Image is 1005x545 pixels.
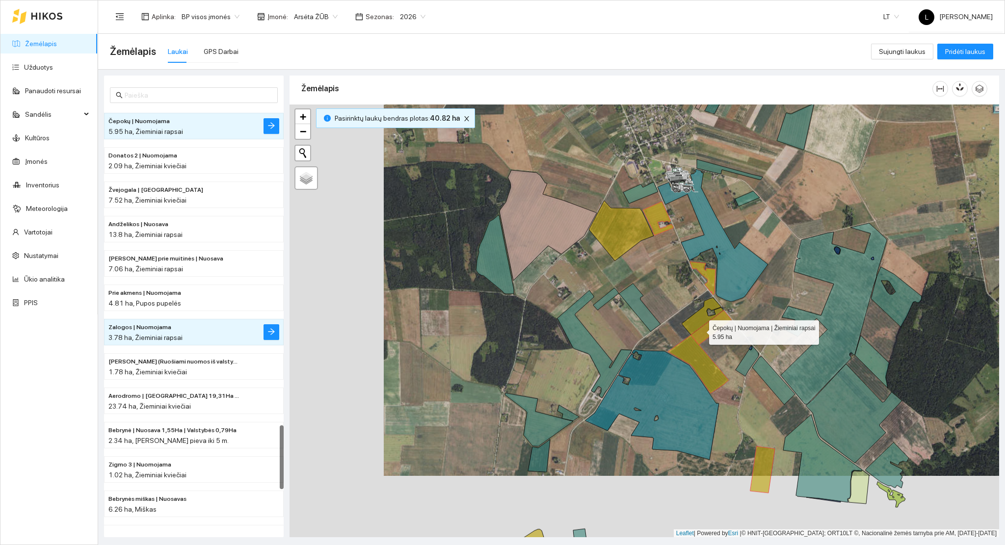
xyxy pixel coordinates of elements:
[294,9,338,24] span: Arsėta ŽŪB
[300,110,306,123] span: +
[110,7,130,26] button: menu-fold
[883,9,899,24] span: LT
[108,185,203,195] span: Žvejogala | Nuosava
[676,530,694,537] a: Leaflet
[110,44,156,59] span: Žemėlapis
[295,109,310,124] a: Zoom in
[264,324,279,340] button: arrow-right
[461,113,473,125] button: close
[400,9,425,24] span: 2026
[871,48,933,55] a: Sujungti laukus
[24,275,65,283] a: Ūkio analitika
[108,265,183,273] span: 7.06 ha, Žieminiai rapsai
[366,11,394,22] span: Sezonas :
[108,334,183,341] span: 3.78 ha, Žieminiai rapsai
[264,118,279,134] button: arrow-right
[728,530,739,537] a: Esri
[25,40,57,48] a: Žemėlapis
[108,151,177,160] span: Donatos 2 | Nuomojama
[108,117,170,126] span: Čepokų | Nuomojama
[24,252,58,260] a: Nustatymai
[937,44,993,59] button: Pridėti laukus
[108,426,237,435] span: Bebrynė | Nuosava 1,55Ha | Valstybės 0,79Ha
[945,46,985,57] span: Pridėti laukus
[335,113,460,124] span: Pasirinktų laukų bendras plotas :
[168,46,188,57] div: Laukai
[108,494,186,504] span: Bebrynės miškas | Nuosavas
[267,328,275,337] span: arrow-right
[108,162,186,170] span: 2.09 ha, Žieminiai kviečiai
[879,46,926,57] span: Sujungti laukus
[108,460,171,469] span: Zigmo 3 | Nuomojama
[295,124,310,139] a: Zoom out
[182,9,239,24] span: BP visos įmonės
[108,299,181,307] span: 4.81 ha, Pupos pupelės
[204,46,238,57] div: GPS Darbai
[257,13,265,21] span: shop
[108,323,171,332] span: Zalogos | Nuomojama
[430,114,460,122] b: 40.82 ha
[674,529,999,538] div: | Powered by © HNIT-[GEOGRAPHIC_DATA]; ORT10LT ©, Nacionalinė žemės tarnyba prie AM, [DATE]-[DATE]
[26,205,68,212] a: Meteorologija
[267,11,288,22] span: Įmonė :
[24,299,38,307] a: PPIS
[108,288,181,298] span: Prie akmens | Nuomojama
[267,122,275,131] span: arrow-right
[141,13,149,21] span: layout
[108,437,229,444] span: 2.34 ha, [PERSON_NAME] pieva iki 5 m.
[25,104,81,124] span: Sandėlis
[108,128,183,135] span: 5.95 ha, Žieminiai rapsai
[355,13,363,21] span: calendar
[108,196,186,204] span: 7.52 ha, Žieminiai kviečiai
[24,63,53,71] a: Užduotys
[108,357,240,366] span: Prie Mučo (Ruošiami nuomos iš valstybės dokumentai)
[108,402,191,410] span: 23.74 ha, Žieminiai kviečiai
[937,48,993,55] a: Pridėti laukus
[25,157,48,165] a: Įmonės
[919,13,993,21] span: [PERSON_NAME]
[115,12,124,21] span: menu-fold
[25,87,81,95] a: Panaudoti resursai
[26,181,59,189] a: Inventorius
[461,115,472,122] span: close
[108,220,168,229] span: Andželikos | Nuosava
[300,125,306,137] span: −
[324,115,331,122] span: info-circle
[925,9,928,25] span: L
[24,228,53,236] a: Vartotojai
[25,134,50,142] a: Kultūros
[932,81,948,97] button: column-width
[125,90,272,101] input: Paieška
[152,11,176,22] span: Aplinka :
[108,368,187,376] span: 1.78 ha, Žieminiai kviečiai
[108,505,157,513] span: 6.26 ha, Miškas
[871,44,933,59] button: Sujungti laukus
[295,167,317,189] a: Layers
[740,530,741,537] span: |
[295,146,310,160] button: Initiate a new search
[108,391,240,401] span: Aerodromo | Nuosavos 19,31Ha | Nuomojamos 4,44Ha
[116,92,123,99] span: search
[301,75,932,103] div: Žemėlapis
[108,471,186,479] span: 1.02 ha, Žieminiai kviečiai
[108,254,223,263] span: Rolando prie muitinės | Nuosava
[933,85,948,93] span: column-width
[108,231,183,238] span: 13.8 ha, Žieminiai rapsai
